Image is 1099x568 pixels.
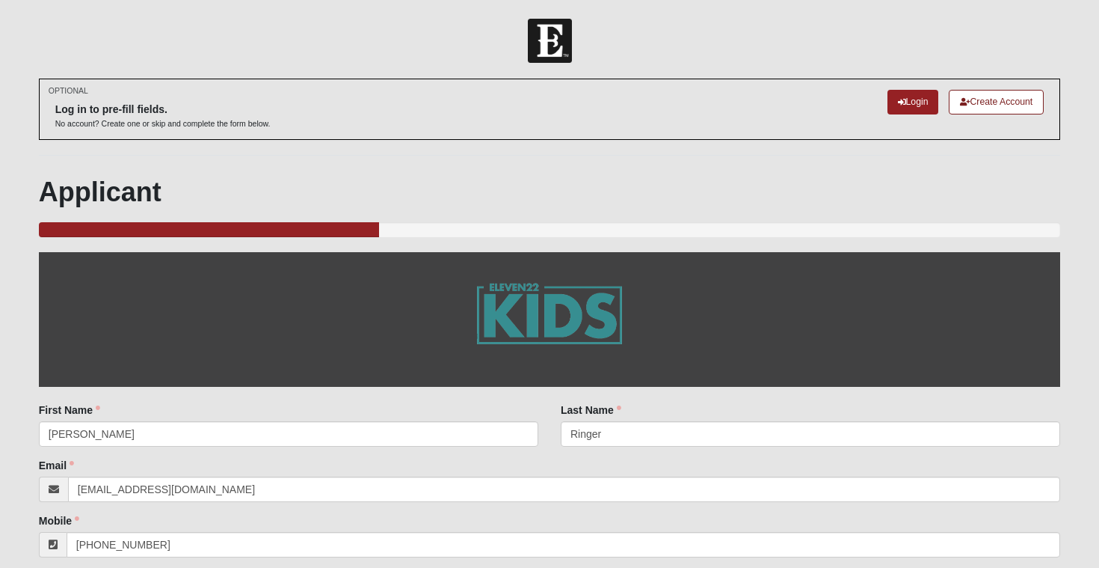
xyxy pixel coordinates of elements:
h6: Log in to pre-fill fields. [55,103,271,116]
label: Mobile [39,513,79,528]
img: GetImage.ashx [447,252,651,387]
img: Church of Eleven22 Logo [528,19,572,63]
p: No account? Create one or skip and complete the form below. [55,118,271,129]
label: Email [39,458,74,473]
label: Last Name [561,403,621,418]
a: Create Account [949,90,1044,114]
h1: Applicant [39,176,1061,208]
small: OPTIONAL [49,85,88,97]
a: Login [887,90,939,114]
label: First Name [39,403,100,418]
